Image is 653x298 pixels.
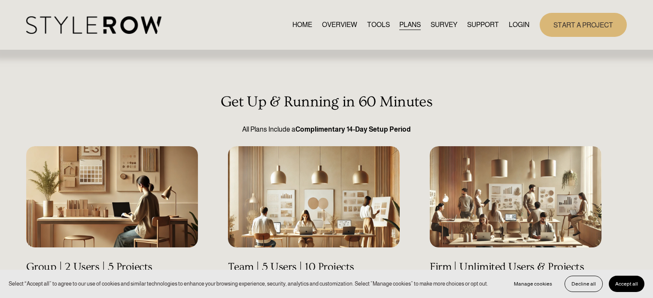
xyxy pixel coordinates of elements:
h4: Firm | Unlimited Users & Projects [430,261,601,274]
strong: Complimentary 14-Day Setup Period [295,126,411,133]
a: LOGIN [509,19,529,30]
button: Manage cookies [507,276,559,292]
h4: Group | 2 Users | 5 Projects [26,261,198,274]
h4: Team | 5 Users | 10 Projects [228,261,400,274]
span: Decline all [571,281,596,287]
a: HOME [292,19,312,30]
span: Accept all [615,281,638,287]
p: Select “Accept all” to agree to our use of cookies and similar technologies to enhance your brows... [9,280,488,288]
button: Decline all [565,276,603,292]
h3: Get Up & Running in 60 Minutes [26,93,627,111]
a: TOOLS [367,19,390,30]
button: Accept all [609,276,644,292]
p: All Plans Include a [26,124,627,135]
span: SUPPORT [467,20,499,30]
a: SURVEY [431,19,457,30]
a: OVERVIEW [322,19,357,30]
a: folder dropdown [467,19,499,30]
a: START A PROJECT [540,13,627,36]
img: StyleRow [26,16,161,34]
a: PLANS [399,19,421,30]
span: Manage cookies [514,281,552,287]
